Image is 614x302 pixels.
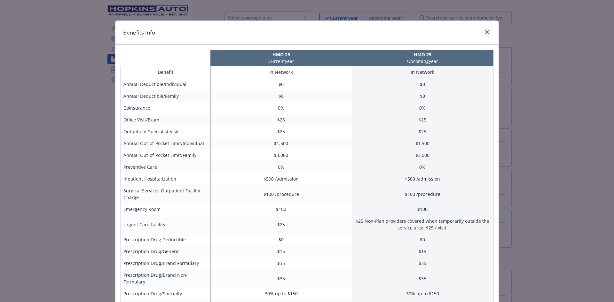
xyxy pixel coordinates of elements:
td: $35 [210,269,352,288]
td: $25 Non-Plan providers covered when temporarily outside the service area: $25 / visit. [352,215,493,234]
td: Office Visit/Exam [121,114,211,126]
td: Annual Deductible/Individual [121,78,211,90]
td: 0% [210,102,352,114]
td: $25 [210,126,352,137]
td: Prescription Drug Deductible [121,234,211,245]
td: $35 [352,269,493,288]
th: intentionally left blank [121,50,210,66]
td: $35 [352,257,493,269]
td: $1,500 [210,137,352,149]
td: Preventive Care [121,161,211,173]
td: Prescription Drug/Brand Formulary [121,257,211,269]
p: Upcoming year [353,58,492,65]
td: $25 [210,215,352,234]
td: $0 [352,78,493,90]
td: Prescription Drug/Specialty [121,288,211,299]
td: $25 [352,126,493,137]
td: Emergency Room [121,203,211,215]
td: Annual Deductible/Family [121,90,211,102]
td: $100 /procedure [352,185,493,203]
td: Annual Out-of-Pocket Limit/Family [121,149,211,161]
td: $15 [210,245,352,257]
td: $35 [210,257,352,269]
h1: Benefits Info [123,28,155,37]
td: 0% [210,161,352,173]
td: 30% up to $150 [210,288,352,299]
p: HMO 25 [212,51,350,58]
td: $0 [352,90,493,102]
td: $100 [352,203,493,215]
td: $25 [210,114,352,126]
td: $3,000 [352,149,493,161]
td: Prescription Drug/Generic [121,245,211,257]
td: $3,000 [210,149,352,161]
td: $500 /admission [210,173,352,185]
td: Coinsurance [121,102,211,114]
td: $500 /admission [352,173,493,185]
td: Annual Out-of-Pocket Limit/Individual [121,137,211,149]
td: Surgical Services Outpatient Facility Charge [121,185,211,203]
td: Prescription Drug/Brand Non-Formulary [121,269,211,288]
td: 0% [352,102,493,114]
td: $15 [352,245,493,257]
th: In Network [210,66,352,78]
p: Current year [212,58,350,65]
a: close [483,28,491,36]
td: Outpatient Specialist Visit [121,126,211,137]
td: $0 [210,78,352,90]
td: $100 [210,203,352,215]
td: $100 /procedure [210,185,352,203]
th: In Network [352,66,493,78]
th: Benefit [121,66,211,78]
td: Urgent Care Facility [121,215,211,234]
td: $1,500 [352,137,493,149]
td: $0 [210,234,352,245]
td: $0 [210,90,352,102]
td: Inpatient Hospitalization [121,173,211,185]
td: 0% [352,161,493,173]
td: 30% up to $150 [352,288,493,299]
td: $0 [352,234,493,245]
p: HMO 25 [353,51,492,58]
td: $25 [352,114,493,126]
